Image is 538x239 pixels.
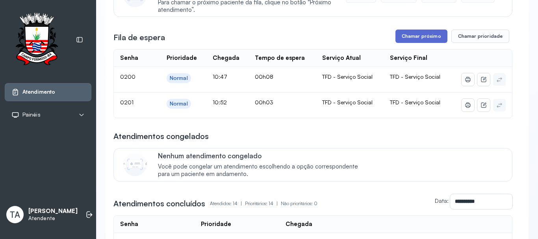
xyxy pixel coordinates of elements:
span: 00h08 [255,73,273,80]
p: Atendente [28,215,78,222]
label: Data: [435,197,449,204]
div: Chegada [286,220,312,228]
button: Chamar próximo [395,30,447,43]
div: Senha [120,54,138,62]
h3: Atendimentos concluídos [113,198,205,209]
span: | [276,200,278,206]
div: Serviço Final [390,54,427,62]
button: Chamar prioridade [451,30,510,43]
p: Prioritários: 14 [245,198,281,209]
p: Atendidos: 14 [210,198,245,209]
h3: Fila de espera [113,32,165,43]
span: 00h03 [255,99,273,106]
span: Painéis [22,111,41,118]
div: TFD - Serviço Social [322,73,377,80]
img: Logotipo do estabelecimento [8,13,65,67]
div: Senha [120,220,138,228]
div: Prioridade [201,220,231,228]
div: Chegada [213,54,239,62]
span: | [241,200,242,206]
div: Normal [170,75,188,82]
p: Não prioritários: 0 [281,198,317,209]
div: Tempo de espera [255,54,305,62]
span: TFD - Serviço Social [390,73,440,80]
div: TFD - Serviço Social [322,99,377,106]
p: [PERSON_NAME] [28,208,78,215]
span: 10:47 [213,73,227,80]
span: TFD - Serviço Social [390,99,440,106]
span: Você pode congelar um atendimento escolhendo a opção correspondente para um paciente em andamento. [158,163,366,178]
a: Atendimento [11,88,85,96]
img: Imagem de CalloutCard [123,152,147,176]
span: 0200 [120,73,135,80]
div: Serviço Atual [322,54,361,62]
span: 0201 [120,99,134,106]
div: Normal [170,100,188,107]
div: Prioridade [167,54,197,62]
span: 10:52 [213,99,227,106]
h3: Atendimentos congelados [113,131,209,142]
p: Nenhum atendimento congelado [158,152,366,160]
span: Atendimento [22,89,55,95]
